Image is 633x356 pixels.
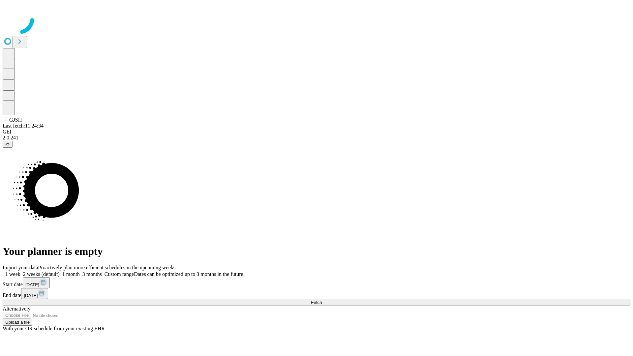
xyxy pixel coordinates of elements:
[5,142,10,147] span: @
[23,277,50,288] button: [DATE]
[3,129,630,135] div: GEI
[9,117,22,123] span: GJSH
[134,271,244,277] span: Dates can be optimized up to 3 months in the future.
[3,123,44,129] span: Last fetch: 11:24:34
[21,288,48,299] button: [DATE]
[105,271,134,277] span: Custom range
[3,245,630,257] h1: Your planner is empty
[5,271,20,277] span: 1 week
[3,299,630,306] button: Fetch
[3,288,630,299] div: End date
[3,277,630,288] div: Start date
[3,326,105,331] span: With your OR schedule from your existing EHR
[62,271,80,277] span: 1 month
[3,135,630,141] div: 2.0.241
[24,293,38,298] span: [DATE]
[3,306,30,311] span: Alternatively
[23,271,60,277] span: 2 weeks (default)
[25,282,39,287] span: [DATE]
[3,141,13,148] button: @
[38,265,177,270] span: Proactively plan more efficient schedules in the upcoming weeks.
[82,271,102,277] span: 3 months
[3,319,32,326] button: Upload a file
[3,265,38,270] span: Import your data
[311,300,322,305] span: Fetch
